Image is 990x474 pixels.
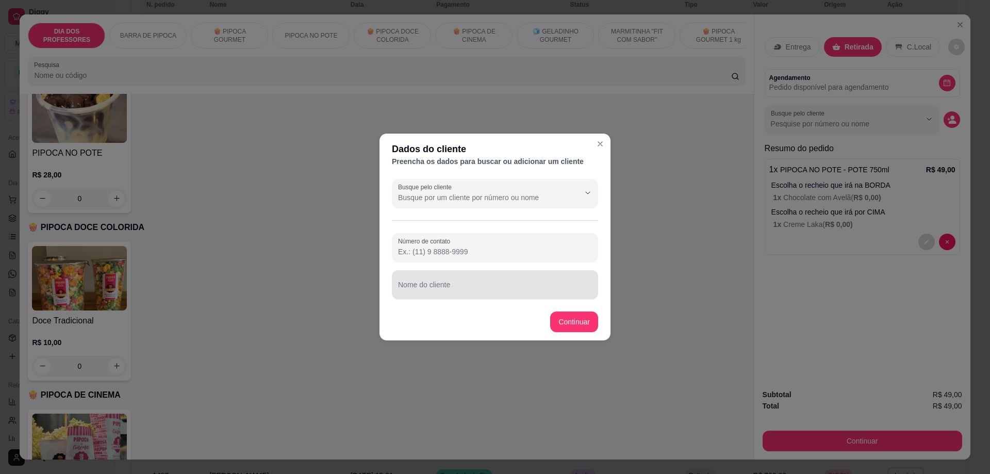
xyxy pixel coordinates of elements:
[392,142,598,156] div: Dados do cliente
[550,312,598,332] button: Continuar
[398,284,592,294] input: Nome do cliente
[592,136,608,152] button: Close
[392,156,598,167] div: Preencha os dados para buscar ou adicionar um cliente
[398,183,455,191] label: Busque pelo cliente
[398,237,454,246] label: Número de contato
[398,192,563,203] input: Busque pelo cliente
[398,247,592,257] input: Número de contato
[580,185,596,201] button: Show suggestions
